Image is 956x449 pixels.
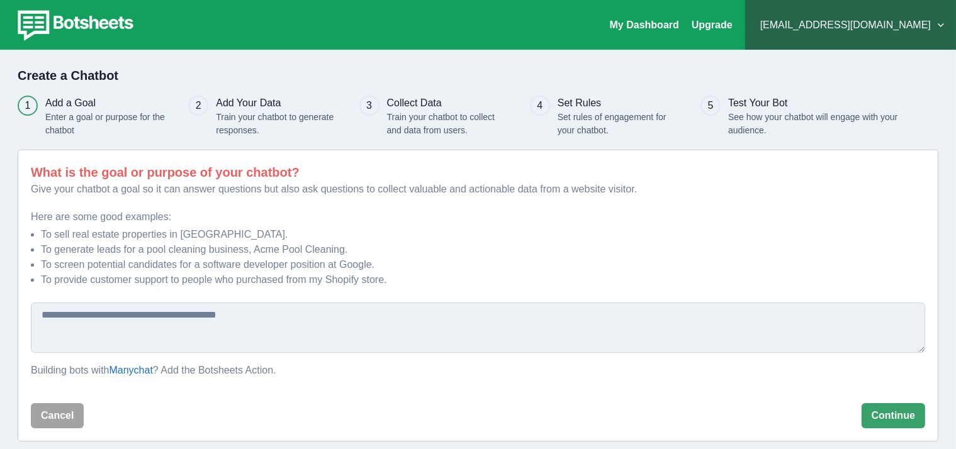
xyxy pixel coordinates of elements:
[196,98,201,113] div: 2
[41,227,925,242] li: To sell real estate properties in [GEOGRAPHIC_DATA].
[216,96,336,111] h3: Add Your Data
[692,19,733,30] a: Upgrade
[10,8,137,43] img: botsheets-logo.png
[558,96,678,111] h3: Set Rules
[18,96,938,137] div: Progress
[18,68,938,83] h2: Create a Chatbot
[755,13,946,38] button: [EMAIL_ADDRESS][DOMAIN_NAME]
[45,96,166,111] h3: Add a Goal
[45,111,166,137] p: Enter a goal or purpose for the chatbot
[41,242,925,257] li: To generate leads for a pool cleaning business, Acme Pool Cleaning.
[41,257,925,272] li: To screen potential candidates for a software developer position at Google.
[558,111,678,137] p: Set rules of engagement for your chatbot.
[216,111,336,137] p: Train your chatbot to generate responses.
[31,403,84,428] button: Cancel
[537,98,543,113] div: 4
[110,365,153,375] a: Manychat
[387,111,507,137] p: Train your chatbot to collect and data from users.
[25,98,31,113] div: 1
[41,272,925,287] li: To provide customer support to people who purchased from my Shopify store.
[728,96,906,111] h3: Test Your Bot
[610,19,679,30] a: My Dashboard
[862,403,925,428] button: Continue
[366,98,372,113] div: 3
[728,111,906,137] p: See how your chatbot will engage with your audience.
[31,182,925,197] p: Give your chatbot a goal so it can answer questions but also ask questions to collect valuable an...
[387,96,507,111] h3: Collect Data
[31,163,925,182] p: What is the goal or purpose of your chatbot?
[708,98,714,113] div: 5
[31,363,925,378] p: Building bots with ? Add the Botsheets Action.
[31,209,925,224] p: Here are some good examples:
